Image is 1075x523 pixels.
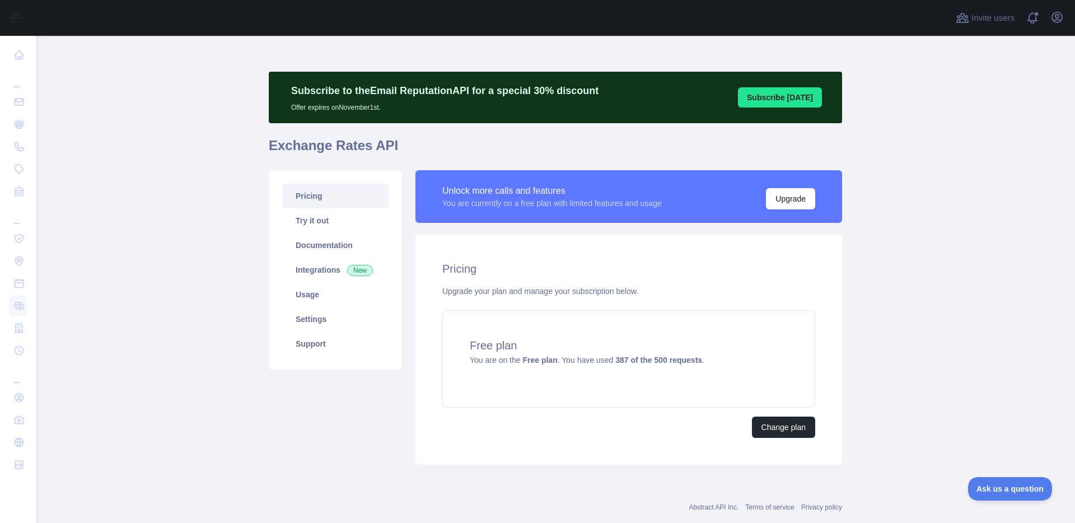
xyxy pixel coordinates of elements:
[282,208,389,233] a: Try it out
[522,356,557,365] strong: Free plan
[9,363,27,385] div: ...
[470,338,788,353] h4: Free plan
[689,503,739,511] a: Abstract API Inc.
[442,198,662,209] div: You are currently on a free plan with limited features and usage
[282,258,389,282] a: Integrations New
[442,286,815,297] div: Upgrade your plan and manage your subscription below.
[291,99,599,112] p: Offer expires on November 1st.
[971,12,1015,25] span: Invite users
[282,233,389,258] a: Documentation
[738,87,822,108] button: Subscribe [DATE]
[282,307,389,331] a: Settings
[291,83,599,99] p: Subscribe to the Email Reputation API for a special 30 % discount
[615,356,702,365] strong: 387 of the 500 requests
[752,417,815,438] button: Change plan
[442,184,662,198] div: Unlock more calls and features
[347,265,373,276] span: New
[954,9,1017,27] button: Invite users
[801,503,842,511] a: Privacy policy
[269,137,842,164] h1: Exchange Rates API
[282,331,389,356] a: Support
[9,204,27,226] div: ...
[282,282,389,307] a: Usage
[968,477,1053,501] iframe: Toggle Customer Support
[470,356,704,365] span: You are on the . You have used .
[442,261,815,277] h2: Pricing
[282,184,389,208] a: Pricing
[9,67,27,90] div: ...
[766,188,815,209] button: Upgrade
[745,503,794,511] a: Terms of service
